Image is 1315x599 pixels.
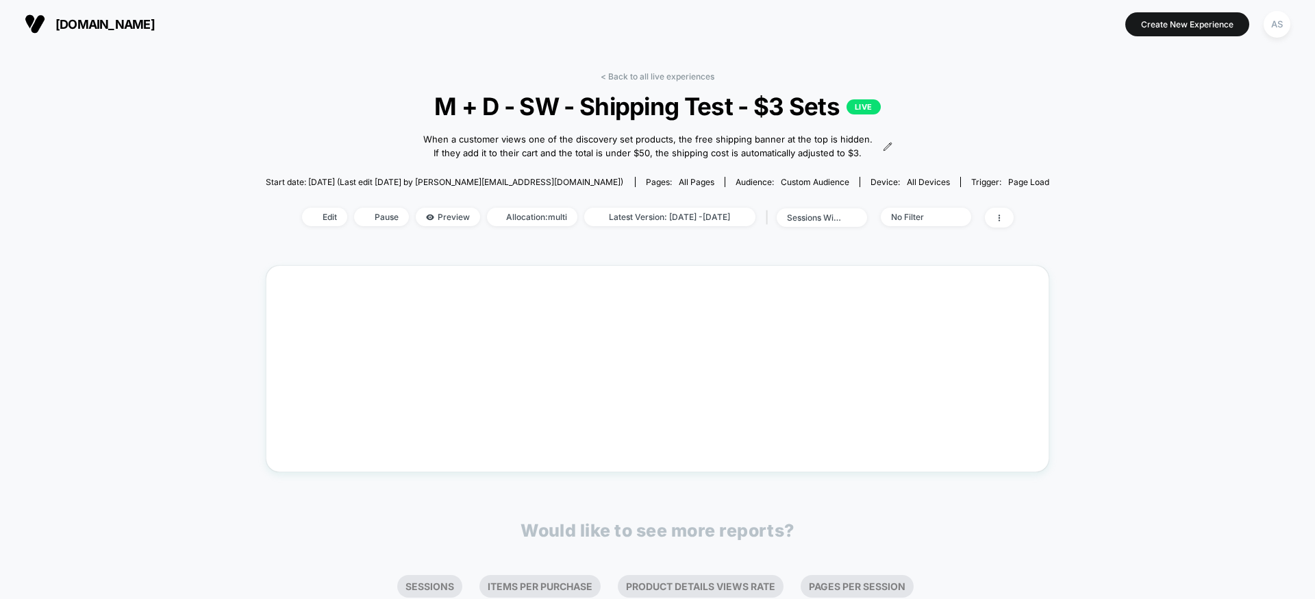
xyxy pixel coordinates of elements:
p: LIVE [847,99,881,114]
button: [DOMAIN_NAME] [21,13,159,35]
span: Custom Audience [781,177,849,187]
span: Edit [302,208,347,226]
div: sessions with impression [787,212,842,223]
span: all pages [679,177,714,187]
span: When a customer views one of the discovery set products, the free shipping banner at the top is h... [423,133,873,160]
span: | [762,208,777,228]
span: Preview [416,208,480,226]
li: Product Details Views Rate [618,575,784,598]
span: Latest Version: [DATE] - [DATE] [584,208,755,226]
div: Trigger: [971,177,1049,187]
div: AS [1264,11,1290,38]
a: < Back to all live experiences [601,71,714,82]
div: Pages: [646,177,714,187]
button: AS [1260,10,1294,38]
span: Device: [860,177,960,187]
span: Allocation: multi [487,208,577,226]
span: Page Load [1008,177,1049,187]
button: Create New Experience [1125,12,1249,36]
div: No Filter [891,212,946,222]
span: Pause [354,208,409,226]
li: Items Per Purchase [479,575,601,598]
p: Would like to see more reports? [521,520,794,541]
span: M + D - SW - Shipping Test - $3 Sets [305,92,1010,121]
li: Pages Per Session [801,575,914,598]
img: Visually logo [25,14,45,34]
span: Start date: [DATE] (Last edit [DATE] by [PERSON_NAME][EMAIL_ADDRESS][DOMAIN_NAME]) [266,177,623,187]
li: Sessions [397,575,462,598]
div: Audience: [736,177,849,187]
span: all devices [907,177,950,187]
span: [DOMAIN_NAME] [55,17,155,32]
